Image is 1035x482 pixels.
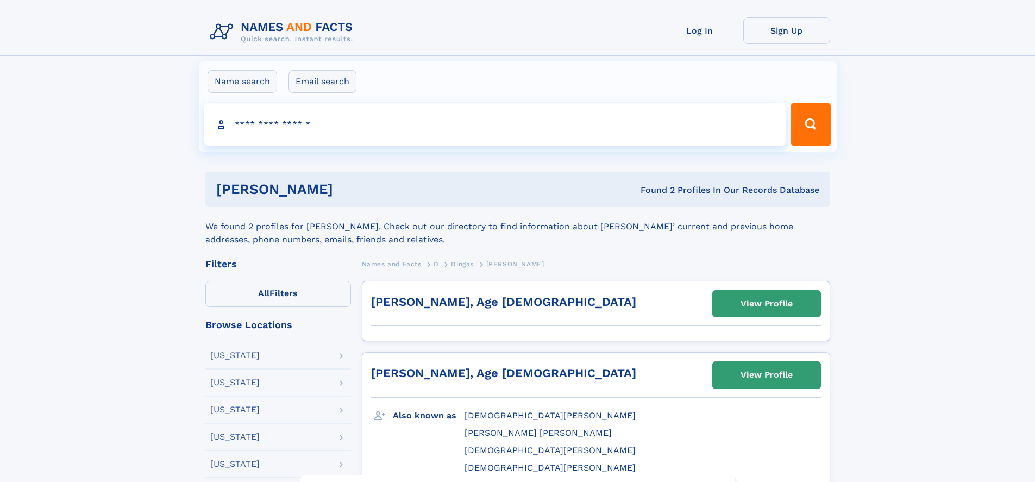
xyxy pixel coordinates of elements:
label: Name search [208,70,277,93]
div: View Profile [741,362,793,387]
span: [DEMOGRAPHIC_DATA][PERSON_NAME] [465,445,636,455]
span: All [258,288,269,298]
div: Filters [205,259,351,269]
span: [PERSON_NAME] [486,260,544,268]
label: Filters [205,281,351,307]
h1: [PERSON_NAME] [216,183,487,196]
div: [US_STATE] [210,433,260,441]
a: [PERSON_NAME], Age [DEMOGRAPHIC_DATA] [371,366,636,380]
div: [US_STATE] [210,460,260,468]
a: Log In [656,17,743,44]
label: Email search [288,70,356,93]
div: Found 2 Profiles In Our Records Database [487,184,819,196]
a: View Profile [713,362,820,388]
button: Search Button [791,103,831,146]
a: Dingas [451,257,474,271]
img: Logo Names and Facts [205,17,362,47]
span: D [434,260,439,268]
span: [DEMOGRAPHIC_DATA][PERSON_NAME] [465,462,636,473]
span: Dingas [451,260,474,268]
a: View Profile [713,291,820,317]
input: search input [204,103,786,146]
a: Sign Up [743,17,830,44]
div: [US_STATE] [210,378,260,387]
div: [US_STATE] [210,351,260,360]
a: D [434,257,439,271]
div: We found 2 profiles for [PERSON_NAME]. Check out our directory to find information about [PERSON_... [205,207,830,246]
a: Names and Facts [362,257,422,271]
a: [PERSON_NAME], Age [DEMOGRAPHIC_DATA] [371,295,636,309]
span: [PERSON_NAME] [PERSON_NAME] [465,428,612,438]
div: View Profile [741,291,793,316]
span: [DEMOGRAPHIC_DATA][PERSON_NAME] [465,410,636,421]
div: Browse Locations [205,320,351,330]
div: [US_STATE] [210,405,260,414]
h3: Also known as [393,406,465,425]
